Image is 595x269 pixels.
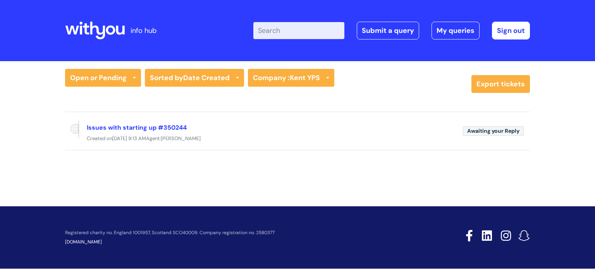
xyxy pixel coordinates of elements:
[290,73,320,82] strong: Kent YPS
[65,230,411,235] p: Registered charity no. England 1001957, Scotland SCO40009. Company registration no. 2580377
[65,134,530,144] div: Created on Agent:
[161,135,201,142] span: [PERSON_NAME]
[87,123,187,132] a: Issues with starting up #350244
[65,118,79,140] span: Reported via portal
[183,73,230,82] b: Date Created
[471,75,530,93] a: Export tickets
[463,126,524,136] span: Awaiting your Reply
[145,69,244,87] a: Sorted byDate Created
[492,22,530,39] a: Sign out
[253,22,344,39] input: Search
[112,135,146,142] span: [DATE] 9:13 AM
[65,239,102,245] a: [DOMAIN_NAME]
[357,22,419,39] a: Submit a query
[432,22,480,39] a: My queries
[65,69,141,87] a: Open or Pending
[248,69,334,87] a: Company :Kent YPS
[253,22,530,39] div: | -
[131,24,156,37] p: info hub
